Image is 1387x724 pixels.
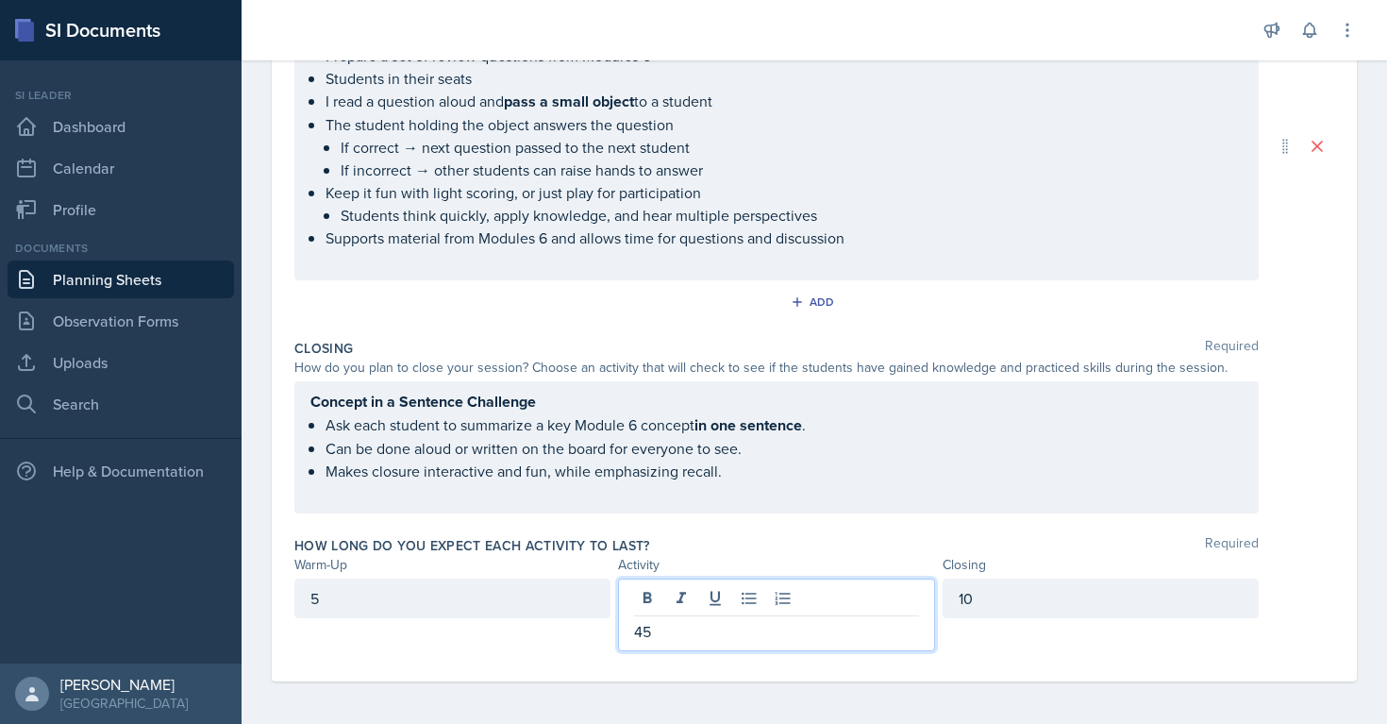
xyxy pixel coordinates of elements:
a: Profile [8,191,234,228]
div: [GEOGRAPHIC_DATA] [60,694,188,713]
p: If correct → next question passed to the next student [341,136,1243,159]
div: Help & Documentation [8,452,234,490]
a: Calendar [8,149,234,187]
label: Closing [294,339,353,358]
a: Uploads [8,344,234,381]
button: Add [784,288,845,316]
a: Planning Sheets [8,261,234,298]
p: Students in their seats [326,67,1243,90]
p: Makes closure interactive and fun, while emphasizing recall. [326,460,1243,482]
p: 5 [310,587,594,610]
a: Search [8,385,234,423]
div: Add [794,295,835,310]
strong: Concept in a Sentence Challenge [310,391,536,413]
p: Students think quickly, apply knowledge, and hear multiple perspectives [341,204,1243,227]
p: The student holding the object answers the question [326,113,1243,136]
span: Required [1205,339,1259,358]
label: How long do you expect each activity to last? [294,536,650,555]
strong: in one sentence [694,414,802,436]
p: Supports material from Modules 6 and allows time for questions and discussion [326,227,1243,249]
span: Required [1205,536,1259,555]
div: Si leader [8,87,234,104]
a: Observation Forms [8,302,234,340]
strong: pass a small object [504,91,634,112]
div: How do you plan to close your session? Choose an activity that will check to see if the students ... [294,358,1259,378]
div: Documents [8,240,234,257]
p: Keep it fun with light scoring, or just play for participation [326,181,1243,204]
div: Closing [943,555,1259,575]
p: Can be done aloud or written on the board for everyone to see. [326,437,1243,460]
p: Ask each student to summarize a key Module 6 concept . [326,413,1243,437]
p: 45 [634,620,918,643]
div: Activity [618,555,934,575]
p: I read a question aloud and to a student [326,90,1243,113]
div: [PERSON_NAME] [60,675,188,694]
a: Dashboard [8,108,234,145]
div: Warm-Up [294,555,610,575]
p: If incorrect → other students can raise hands to answer [341,159,1243,181]
p: 10 [959,587,1243,610]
